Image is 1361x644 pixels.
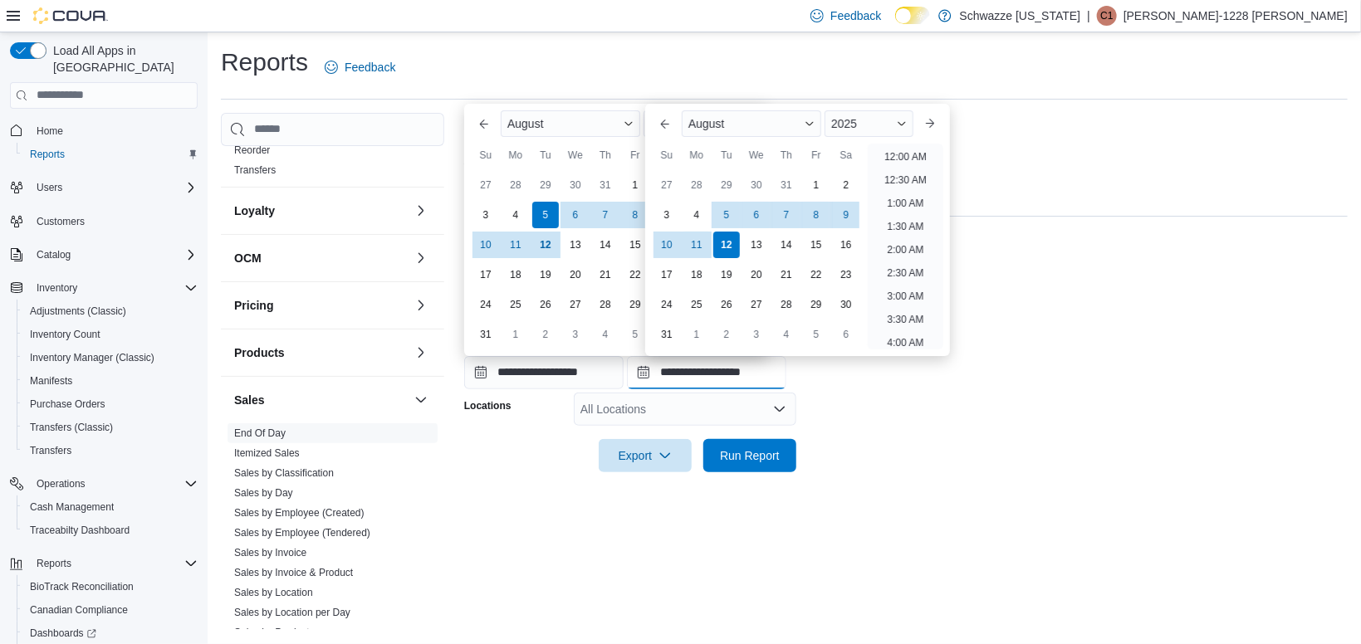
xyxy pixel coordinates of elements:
div: day-11 [502,232,529,258]
div: day-20 [562,261,589,288]
div: day-28 [683,172,710,198]
h3: OCM [234,250,262,266]
button: Operations [3,472,204,495]
button: Open list of options [773,402,786,416]
h3: Loyalty [234,202,275,219]
div: day-4 [502,202,529,228]
div: Fr [622,142,649,168]
div: day-29 [803,291,830,318]
div: day-21 [592,261,619,288]
div: day-27 [743,291,770,318]
button: Inventory [30,278,84,298]
div: day-22 [803,261,830,288]
span: Adjustments (Classic) [30,305,126,318]
li: 1:30 AM [881,217,931,237]
div: day-19 [713,261,740,288]
span: Transfers (Classic) [23,417,198,437]
div: Mo [502,142,529,168]
a: End Of Day [234,427,286,439]
span: Sales by Invoice & Product [234,566,353,579]
div: day-5 [532,202,559,228]
span: BioTrack Reconciliation [30,580,134,593]
span: Export [609,439,682,472]
div: day-27 [654,172,680,198]
div: day-16 [833,232,859,258]
div: day-19 [532,261,559,288]
button: Cash Management [17,495,204,519]
span: Operations [30,474,198,494]
a: Sales by Product [234,627,310,638]
div: Su [654,142,680,168]
button: Purchase Orders [17,393,204,416]
div: day-21 [773,261,800,288]
span: Dashboards [30,627,96,640]
div: day-31 [654,321,680,348]
span: Run Report [720,447,780,464]
div: day-26 [713,291,740,318]
span: Customers [30,211,198,232]
div: day-4 [773,321,800,348]
div: day-14 [592,232,619,258]
span: August [688,117,725,130]
button: Reports [30,554,78,573]
button: Sales [234,392,408,408]
button: Loyalty [234,202,408,219]
a: Sales by Location per Day [234,607,350,618]
button: Canadian Compliance [17,598,204,622]
div: day-27 [472,172,499,198]
div: day-5 [803,321,830,348]
div: Tu [532,142,559,168]
span: Operations [37,477,86,490]
button: Pricing [234,297,408,314]
div: day-30 [562,172,589,198]
div: day-1 [683,321,710,348]
a: Traceabilty Dashboard [23,520,136,540]
li: 12:30 AM [878,170,933,190]
div: day-6 [833,321,859,348]
span: August [507,117,544,130]
button: Inventory [3,276,204,300]
span: Reports [37,557,71,570]
div: Carlos-1228 Flores [1097,6,1117,26]
span: Cash Management [30,500,114,514]
a: Customers [30,212,91,232]
div: day-4 [592,321,619,348]
a: BioTrack Reconciliation [23,577,140,597]
span: Inventory Manager (Classic) [30,351,154,364]
span: Sales by Invoice [234,546,306,559]
button: Reports [17,143,204,166]
div: August, 2025 [471,170,680,349]
span: Reports [23,144,198,164]
div: day-11 [683,232,710,258]
h3: Sales [234,392,265,408]
div: day-23 [833,261,859,288]
button: Products [411,343,431,363]
div: day-1 [622,172,649,198]
a: Cash Management [23,497,120,517]
button: Reports [3,552,204,575]
span: Users [37,181,62,194]
button: Customers [3,209,204,233]
span: Dashboards [23,623,198,643]
button: BioTrack Reconciliation [17,575,204,598]
span: BioTrack Reconciliation [23,577,198,597]
span: Inventory [30,278,198,298]
span: Inventory Count [30,328,100,341]
div: day-8 [803,202,830,228]
div: day-1 [803,172,830,198]
span: Reports [30,554,198,573]
span: 2025 [831,117,857,130]
div: day-30 [743,172,770,198]
button: Pricing [411,295,431,315]
button: Users [3,176,204,199]
button: Traceabilty Dashboard [17,519,204,542]
div: Button. Open the year selector. 2025 is currently selected. [825,110,913,137]
div: day-7 [592,202,619,228]
div: day-2 [833,172,859,198]
span: Reorder [234,144,270,157]
button: Sales [411,390,431,410]
div: Sa [833,142,859,168]
li: 2:00 AM [881,240,931,260]
div: day-13 [743,232,770,258]
span: Sales by Classification [234,466,334,480]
